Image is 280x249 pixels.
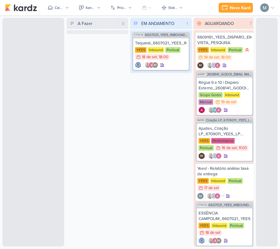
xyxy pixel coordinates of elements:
img: Alessandra Gomes [199,107,205,113]
div: Pontual [229,223,244,228]
div: Aline Gimenez Graciano [212,107,218,113]
div: 17 de set [204,186,219,190]
div: Inbound [210,178,226,184]
span: AG187 [197,73,206,76]
div: ESSÊNCIA CAMPOLIM_6607021_YEES_INBOUND_NOVA_PROPOSTA_RÉGUA_NOVOS_LEADS [199,210,250,222]
img: kardz.app [5,4,37,11]
img: Alessandra Gomes [212,238,218,244]
div: Criador(a): Caroline Traven De Andrade [199,238,205,244]
img: Mariana Amorim [197,193,204,199]
p: IM [154,64,157,67]
div: Isabella Machado Guimarães [199,153,205,159]
div: 18 de set [205,231,220,235]
span: IM155 [197,119,205,122]
div: YEES [199,138,210,144]
div: , 18:00 [219,55,231,59]
img: Iara Santos [208,238,214,244]
span: 6607021_YEES_INBOUND_NOVA_PROPOSTA_RÉGUA_NOVOS_LEADS [145,33,189,37]
img: Iara Santos [208,107,214,113]
div: Régua 9 e 10 | Disparo Externo_2608141_GODOI_EMAIL MARKETING_SETEMBRO [199,80,250,91]
div: Isabella Machado Guimarães [197,62,204,68]
div: Inbound [211,223,228,228]
div: 19 de set [221,100,236,104]
div: Ajustes_Criação LP_6709011_YEES_LP MEETING_PARQUE BUENA VISTA_fase 01 [199,126,250,137]
img: Alessandra Gomes [148,62,154,68]
div: Criador(a): Caroline Traven De Andrade [135,62,141,68]
div: Inbound [148,47,164,53]
div: 7 [247,20,254,27]
div: 0 [119,20,127,27]
div: Pontual [199,145,214,151]
div: Grupo Godoi [199,92,223,98]
div: Inbound [224,92,240,98]
div: Performance [211,138,235,144]
div: Colaboradores: Iara Santos, Alessandra Gomes, Isabella Machado Guimarães [207,238,222,244]
div: Prioridade Alta [244,47,250,53]
div: Criador(a): Isabella Machado Guimarães [199,153,205,159]
img: Iara Santos [207,193,213,199]
span: 2608141_GODOI_EMAIL MARKETING_SETEMBRO [207,73,252,76]
span: 6607021_YEES_INBOUND_NOVA_PROPOSTA_RÉGUA_NOVOS_LEADS [208,203,252,207]
div: 18 de set [142,55,157,59]
div: 1 [184,20,191,27]
div: Pontual [165,47,180,53]
span: CT1074 [133,33,144,37]
img: Caroline Traven De Andrade [211,62,217,68]
div: YEES [135,47,146,53]
img: Alessandra Gomes [214,193,220,199]
img: Alessandra Gomes [216,153,222,159]
div: Isabella Machado Guimarães [152,62,158,68]
div: Criador(a): Alessandra Gomes [199,107,205,113]
img: Iara Santos [145,62,151,68]
div: Isabella Machado Guimarães [216,238,222,244]
div: Yees! - Relatório análise taxa de entrega [197,166,252,177]
p: IM [199,64,202,67]
img: Alessandra Gomes [216,107,222,113]
div: 6609161_YEES_DISPARO_EMAIL_BUENA VISTA_PESQUISA [197,35,252,46]
p: AG [213,109,217,112]
div: Colaboradores: Iara Santos, Aline Gimenez Graciano, Alessandra Gomes [207,107,222,113]
span: Criação LP_6709011_YEES_LP MEETING_PARQUE BUENA VISTA [206,119,252,122]
div: Taquaral_6607021_YEES_INBOUND_NOVA_PROPOSTA_RÉGUA_NOVOS_LEADS [135,40,187,46]
div: , 11:00 [237,146,247,150]
div: Novo Kard [230,5,250,11]
div: Pontual [228,178,243,184]
span: +1 [220,194,224,198]
div: 16 de set [222,146,237,150]
div: Inbound [210,47,226,53]
div: YEES [197,178,209,184]
img: Alessandra Gomes [214,62,220,68]
img: Caroline Traven De Andrade [135,62,141,68]
span: CT1074 [197,203,207,207]
div: Criador(a): Mariana Amorim [197,193,204,199]
img: Iara Santos [208,153,214,159]
div: 19 de set [204,55,219,59]
p: IM [200,155,203,158]
img: Iara Santos [207,62,213,68]
div: Pontual [228,47,243,53]
button: Novo Kard [219,3,253,13]
div: Mensal [199,99,213,105]
div: , 18:00 [157,55,168,59]
div: Colaboradores: Iara Santos, Alessandra Gomes, Isabella Machado Guimarães [143,62,158,68]
div: Colaboradores: Iara Santos, Caroline Traven De Andrade, Alessandra Gomes, Isabella Machado Guimarães [205,193,224,199]
div: Criador(a): Isabella Machado Guimarães [197,62,204,68]
div: YEES [197,47,209,53]
div: Colaboradores: Iara Santos, Caroline Traven De Andrade, Alessandra Gomes [207,153,222,159]
img: Caroline Traven De Andrade [211,193,217,199]
img: Caroline Traven De Andrade [212,153,218,159]
p: IM [217,239,220,243]
img: Caroline Traven De Andrade [199,238,205,244]
img: Mariana Amorim [260,3,269,12]
div: Colaboradores: Iara Santos, Caroline Traven De Andrade, Alessandra Gomes [205,62,220,68]
div: YEES [199,223,210,228]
